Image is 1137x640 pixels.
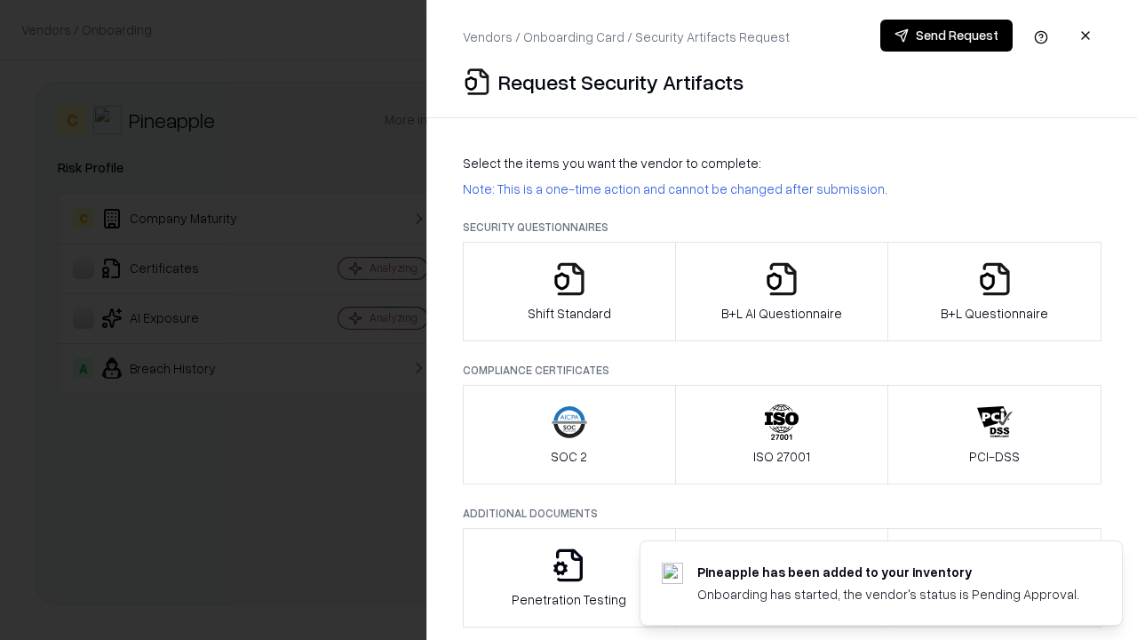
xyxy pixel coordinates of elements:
button: Send Request [880,20,1013,52]
p: Shift Standard [528,304,611,323]
p: ISO 27001 [753,447,810,466]
div: Onboarding has started, the vendor's status is Pending Approval. [697,585,1079,604]
p: B+L AI Questionnaire [721,304,842,323]
p: Compliance Certificates [463,363,1101,378]
button: Penetration Testing [463,528,676,628]
p: SOC 2 [551,447,587,466]
button: B+L AI Questionnaire [675,242,889,341]
button: SOC 2 [463,385,676,484]
button: Privacy Policy [675,528,889,628]
button: Data Processing Agreement [887,528,1101,628]
p: PCI-DSS [969,447,1020,466]
button: Shift Standard [463,242,676,341]
button: PCI-DSS [887,385,1101,484]
div: Pineapple has been added to your inventory [697,563,1079,581]
img: pineappleenergy.com [662,563,683,584]
p: Security Questionnaires [463,220,1101,235]
p: Vendors / Onboarding Card / Security Artifacts Request [463,28,790,46]
p: Note: This is a one-time action and cannot be changed after submission. [463,180,1101,198]
p: Request Security Artifacts [498,68,743,96]
button: ISO 27001 [675,385,889,484]
p: Select the items you want the vendor to complete: [463,154,1101,172]
p: Additional Documents [463,506,1101,521]
button: B+L Questionnaire [887,242,1101,341]
p: Penetration Testing [512,590,626,609]
p: B+L Questionnaire [941,304,1048,323]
